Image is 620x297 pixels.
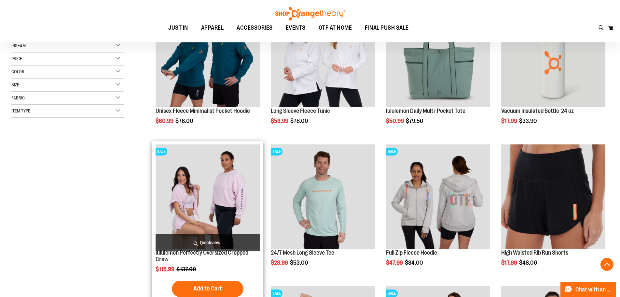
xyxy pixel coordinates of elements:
[156,3,260,107] img: Unisex Fleece Minimalist Pocket Hoodie
[279,21,312,36] a: EVENTS
[501,108,574,114] a: Vacuum Insulated Bottle 24 oz
[386,3,490,107] img: lululemon Daily Multi-Pocket Tote
[386,144,490,249] img: Main Image of 1457091
[156,148,167,156] span: SALE
[290,118,309,124] span: $78.00
[156,249,248,262] a: lululemon Perfectly Oversized Cropped Crew
[268,141,378,283] div: product
[319,21,352,35] span: OTF AT HOME
[271,108,330,114] a: Long Sleeve Fleece Tunic
[156,266,175,273] span: $115.99
[274,7,346,21] img: Shop Orangetheory
[286,21,306,35] span: EVENTS
[501,144,605,249] img: High Waisted Rib Run Shorts
[156,118,174,124] span: $60.99
[386,144,490,250] a: Main Image of 1457091SALE
[501,249,568,256] a: High Waisted Rib Run Shorts
[230,21,279,36] a: ACCESSORIES
[271,3,375,108] a: Product image for Fleece Long SleeveSALE
[193,285,222,292] span: Add to Cart
[498,141,609,283] div: product
[358,21,415,35] a: FINAL PUSH SALE
[11,43,26,48] span: Inseam
[501,3,605,108] a: Vacuum Insulated Bottle 24 ozSALE
[406,118,424,124] span: $79.50
[271,3,375,107] img: Product image for Fleece Long Sleeve
[600,258,613,271] button: Back To Top
[172,281,243,297] button: Add to Cart
[290,260,309,266] span: $53.00
[201,21,224,35] span: APPAREL
[386,108,465,114] a: lululemon Daily Multi-Pocket Tote
[11,82,19,87] span: Size
[237,21,273,35] span: ACCESSORIES
[156,234,260,251] a: Quickview
[365,21,409,35] span: FINAL PUSH SALE
[271,148,282,156] span: SALE
[156,3,260,108] a: Unisex Fleece Minimalist Pocket Hoodie
[11,56,22,61] span: Price
[168,21,188,35] span: JUST IN
[162,21,195,36] a: JUST IN
[405,260,424,266] span: $84.00
[195,21,230,36] a: APPAREL
[312,21,359,36] a: OTF AT HOME
[271,118,289,124] span: $53.99
[11,95,25,100] span: Fabric
[386,118,405,124] span: $50.99
[156,108,250,114] a: Unisex Fleece Minimalist Pocket Hoodie
[386,3,490,108] a: lululemon Daily Multi-Pocket ToteSALE
[501,260,518,266] span: $17.99
[175,118,194,124] span: $76.00
[501,144,605,250] a: High Waisted Rib Run Shorts
[271,144,375,250] a: Main Image of 1457095SALE
[575,287,612,293] span: Chat with an Expert
[383,141,493,283] div: product
[11,69,24,74] span: Color
[501,3,605,107] img: Vacuum Insulated Bottle 24 oz
[271,144,375,249] img: Main Image of 1457095
[271,249,334,256] a: 24/7 Mesh Long Sleeve Tee
[271,260,289,266] span: $23.99
[386,249,437,256] a: Full Zip Fleece Hoodie
[501,118,518,124] span: $17.99
[519,118,538,124] span: $33.90
[519,260,538,266] span: $48.00
[386,260,404,266] span: $47.99
[386,148,398,156] span: SALE
[156,144,260,249] img: lululemon Perfectly Oversized Cropped Crew
[11,108,30,113] span: Item Type
[156,144,260,250] a: lululemon Perfectly Oversized Cropped CrewSALE
[560,282,616,297] button: Chat with an Expert
[176,266,197,273] span: $137.00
